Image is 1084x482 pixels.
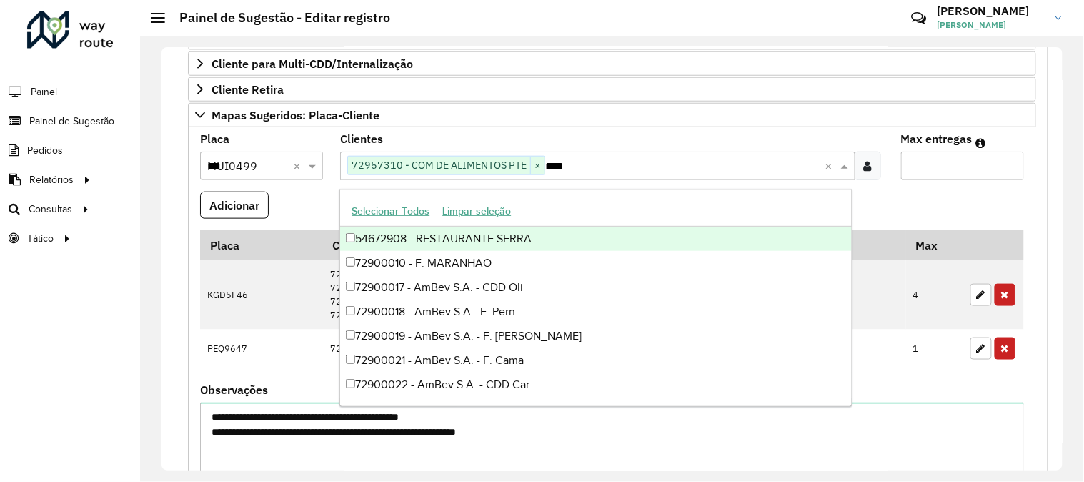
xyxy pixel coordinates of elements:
a: Contato Rápido [903,3,934,34]
h3: [PERSON_NAME] [938,4,1045,18]
label: Observações [200,381,268,398]
span: × [530,157,545,174]
a: Cliente Retira [188,77,1036,102]
span: Painel [31,84,57,99]
div: 72900017 - AmBev S.A. - CDD Oli [340,275,851,300]
span: Tático [27,231,54,246]
span: Painel de Sugestão [29,114,114,129]
div: 72900021 - AmBev S.A. - F. Cama [340,348,851,373]
div: 72900010 - F. MARANHAO [340,251,851,275]
label: Max entregas [901,130,973,147]
button: Limpar seleção [436,200,517,222]
div: 72900018 - AmBev S.A - F. Pern [340,300,851,324]
label: Clientes [340,130,383,147]
td: 4 [906,260,963,330]
td: 72906955 72955549 72957308 72984048 [322,260,635,330]
span: Pedidos [27,143,63,158]
td: 1 [906,330,963,367]
th: Código Cliente [322,230,635,260]
span: Cliente para Multi-CDD/Internalização [212,58,413,69]
th: Max [906,230,963,260]
span: Mapas Sugeridos: Placa-Cliente [212,109,379,121]
div: 72900019 - AmBev S.A. - F. [PERSON_NAME] [340,324,851,348]
th: Placa [200,230,322,260]
div: 54672908 - RESTAURANTE SERRA [340,227,851,251]
button: Selecionar Todos [345,200,436,222]
label: Placa [200,130,229,147]
span: 72957310 - COM DE ALIMENTOS PTE [348,157,530,174]
td: 72918026 [322,330,635,367]
a: Mapas Sugeridos: Placa-Cliente [188,103,1036,127]
em: Máximo de clientes que serão colocados na mesma rota com os clientes informados [976,137,986,149]
td: KGD5F46 [200,260,322,330]
span: Consultas [29,202,72,217]
span: Relatórios [29,172,74,187]
a: Cliente para Multi-CDD/Internalização [188,51,1036,76]
span: Clear all [825,157,837,174]
span: Cliente Retira [212,84,284,95]
div: 72900025 - AmBev S.A. - F. Serg [340,397,851,421]
span: [PERSON_NAME] [938,19,1045,31]
span: Clear all [293,157,305,174]
td: PEQ9647 [200,330,322,367]
h2: Painel de Sugestão - Editar registro [165,10,390,26]
div: 72900022 - AmBev S.A. - CDD Car [340,373,851,397]
ng-dropdown-panel: Options list [339,189,852,407]
button: Adicionar [200,192,269,219]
